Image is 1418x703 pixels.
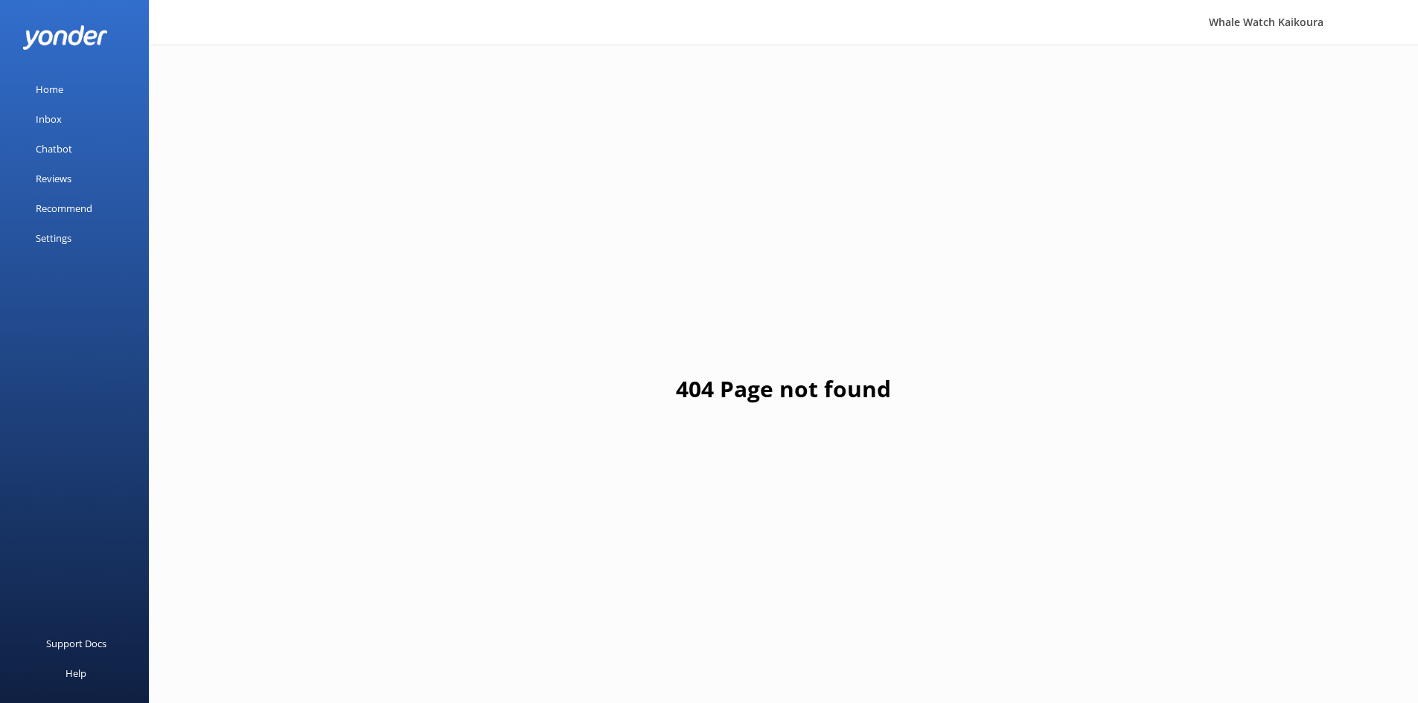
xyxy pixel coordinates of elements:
h1: 404 Page not found [676,371,891,407]
div: Reviews [36,164,71,193]
div: Home [36,74,63,104]
img: yonder-white-logo.png [22,25,108,50]
div: Recommend [36,193,92,223]
div: Settings [36,223,71,253]
div: Support Docs [46,629,106,658]
div: Chatbot [36,134,72,164]
div: Help [66,658,86,688]
div: Inbox [36,104,62,134]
